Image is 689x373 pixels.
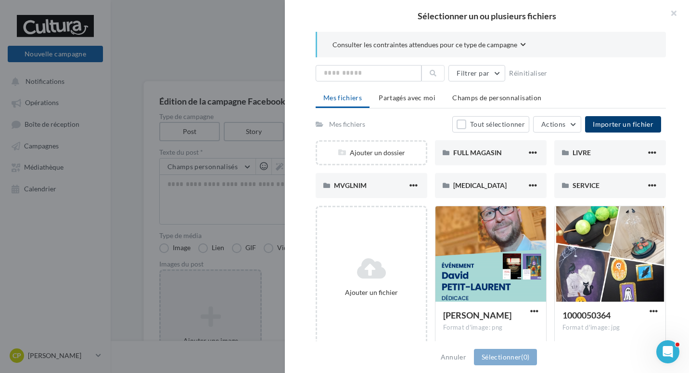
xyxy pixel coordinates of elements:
[452,93,541,102] span: Champs de personnalisation
[585,116,661,133] button: Importer un fichier
[562,310,611,320] span: 1000050364
[334,181,367,189] span: MVGLNIM
[321,288,422,297] div: Ajouter un fichier
[329,120,365,129] div: Mes fichiers
[453,148,502,157] span: FULL MAGASIN
[573,148,591,157] span: LIVRE
[379,93,435,102] span: Partagés avec moi
[317,148,426,158] div: Ajouter un dossier
[443,323,538,332] div: Format d'image: png
[593,120,653,128] span: Importer un fichier
[443,310,511,320] span: David Petit Laurent
[332,40,517,50] span: Consulter les contraintes attendues pour ce type de campagne
[453,181,507,189] span: [MEDICAL_DATA]
[562,323,658,332] div: Format d'image: jpg
[452,116,529,133] button: Tout sélectionner
[573,181,600,189] span: SERVICE
[533,116,581,133] button: Actions
[474,349,537,365] button: Sélectionner(0)
[300,12,674,20] h2: Sélectionner un ou plusieurs fichiers
[505,67,551,79] button: Réinitialiser
[332,40,526,52] button: Consulter les contraintes attendues pour ce type de campagne
[656,340,679,363] iframe: Intercom live chat
[541,120,565,128] span: Actions
[323,93,362,102] span: Mes fichiers
[521,353,529,361] span: (0)
[448,65,505,81] button: Filtrer par
[437,351,470,363] button: Annuler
